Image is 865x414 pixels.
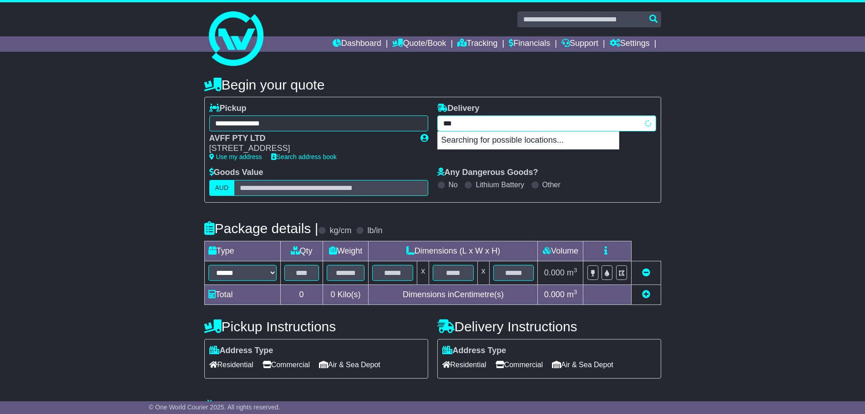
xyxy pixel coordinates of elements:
h4: Warranty & Insurance [204,399,661,414]
label: Goods Value [209,168,263,178]
label: lb/in [367,226,382,236]
span: m [567,268,577,277]
span: m [567,290,577,299]
label: Pickup [209,104,247,114]
label: Lithium Battery [475,180,524,189]
span: Commercial [263,358,310,372]
a: Quote/Book [392,36,446,52]
span: Residential [442,358,486,372]
h4: Pickup Instructions [204,319,428,334]
span: Residential [209,358,253,372]
div: [STREET_ADDRESS] [209,144,411,154]
label: Address Type [442,346,506,356]
label: Other [542,180,561,189]
td: Weight [323,241,369,261]
a: Tracking [457,36,497,52]
td: Kilo(s) [323,284,369,304]
td: Total [204,284,280,304]
label: kg/cm [329,226,351,236]
label: Delivery [437,104,480,114]
a: Search address book [271,153,337,160]
td: Type [204,241,280,261]
a: Remove this item [642,268,650,277]
p: Searching for possible locations... [438,132,619,149]
label: No [449,180,458,189]
td: 0 [280,284,323,304]
a: Settings [610,36,650,52]
td: x [477,261,489,284]
span: 0.000 [544,268,565,277]
div: AVFF PTY LTD [209,134,411,144]
h4: Package details | [204,221,319,236]
td: Dimensions (L x W x H) [369,241,538,261]
span: 0 [330,290,335,299]
a: Add new item [642,290,650,299]
a: Dashboard [333,36,381,52]
sup: 3 [574,267,577,274]
span: Air & Sea Depot [552,358,613,372]
span: Air & Sea Depot [319,358,380,372]
h4: Delivery Instructions [437,319,661,334]
span: © One World Courier 2025. All rights reserved. [149,404,280,411]
a: Use my address [209,153,262,160]
typeahead: Please provide city [437,115,656,131]
label: Address Type [209,346,273,356]
span: 0.000 [544,290,565,299]
label: AUD [209,180,235,196]
td: Volume [538,241,583,261]
h4: Begin your quote [204,77,661,92]
td: x [417,261,429,284]
span: Commercial [496,358,543,372]
label: Any Dangerous Goods? [437,168,538,178]
a: Financials [509,36,550,52]
a: Support [561,36,598,52]
td: Dimensions in Centimetre(s) [369,284,538,304]
td: Qty [280,241,323,261]
sup: 3 [574,289,577,295]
